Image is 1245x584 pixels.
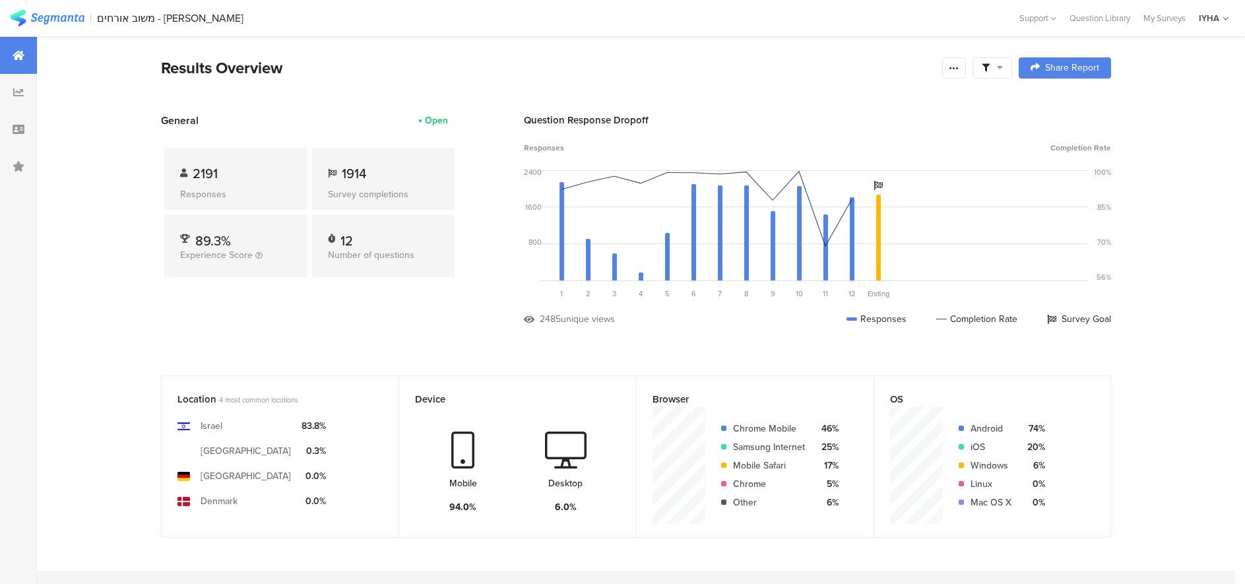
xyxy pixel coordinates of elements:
span: 8 [744,288,748,299]
a: Question Library [1063,12,1137,24]
div: Samsung Internet [733,440,805,454]
div: 0% [1022,477,1045,491]
div: 0% [1022,496,1045,509]
span: 1 [560,288,563,299]
div: Linux [971,477,1011,491]
div: 20% [1022,440,1045,454]
span: Number of questions [328,248,414,262]
i: Survey Goal [874,181,883,190]
span: Completion Rate [1050,142,1111,154]
div: Responses [846,312,907,326]
span: 9 [771,288,775,299]
div: Survey completions [328,187,439,201]
div: [GEOGRAPHIC_DATA] [201,444,291,458]
div: 2485 [540,312,561,326]
div: 800 [528,237,542,247]
div: 12 [340,231,353,244]
div: 5% [815,477,839,491]
div: Ending [865,288,891,299]
span: 6 [691,288,696,299]
div: OS [890,392,1073,406]
span: 10 [796,288,803,299]
div: 17% [815,459,839,472]
span: 2 [586,288,591,299]
span: 12 [848,288,856,299]
div: 6% [815,496,839,509]
span: 4 most common locations [219,395,298,405]
span: 7 [718,288,722,299]
div: IYHA [1199,12,1219,24]
span: Responses [524,142,564,154]
div: משוב אורחים - [PERSON_NAME] [97,12,243,24]
div: Other [733,496,805,509]
div: 46% [815,422,839,436]
span: 4 [639,288,643,299]
div: Responses [180,187,291,201]
span: Experience Score [180,248,253,262]
div: Mobile [449,476,477,490]
img: segmanta logo [10,10,84,26]
span: 1914 [342,164,366,183]
div: | [90,11,92,26]
div: 56% [1097,272,1111,282]
a: My Surveys [1137,12,1192,24]
div: Location [177,392,361,406]
div: 0.0% [302,494,326,508]
div: Denmark [201,494,238,508]
div: 1600 [525,202,542,212]
div: Completion Rate [936,312,1017,326]
span: 2191 [193,164,218,183]
div: [GEOGRAPHIC_DATA] [201,469,291,483]
span: 3 [612,288,616,299]
div: Results Overview [161,56,936,80]
div: 94.0% [449,500,476,514]
div: 6.0% [555,500,577,514]
div: 25% [815,440,839,454]
div: Mobile Safari [733,459,805,472]
div: 83.8% [302,419,326,433]
div: Survey Goal [1047,312,1111,326]
div: Windows [971,459,1011,472]
div: 70% [1097,237,1111,247]
div: Desktop [548,476,583,490]
div: Chrome [733,477,805,491]
div: Browser [653,392,836,406]
div: 85% [1097,202,1111,212]
div: 2400 [524,167,542,178]
div: 0.3% [302,444,326,458]
span: General [161,113,199,128]
div: 0.0% [302,469,326,483]
div: Device [415,392,598,406]
div: 74% [1022,422,1045,436]
span: 5 [665,288,670,299]
div: Android [971,422,1011,436]
div: Israel [201,419,222,433]
div: Chrome Mobile [733,422,805,436]
div: unique views [561,312,615,326]
div: Question Response Dropoff [524,113,1111,127]
div: 100% [1094,167,1111,178]
span: Share Report [1045,63,1099,73]
div: Support [1019,8,1056,28]
div: iOS [971,440,1011,454]
span: 11 [823,288,828,299]
div: Open [425,114,448,127]
div: Mac OS X [971,496,1011,509]
div: 6% [1022,459,1045,472]
span: 89.3% [195,231,231,251]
